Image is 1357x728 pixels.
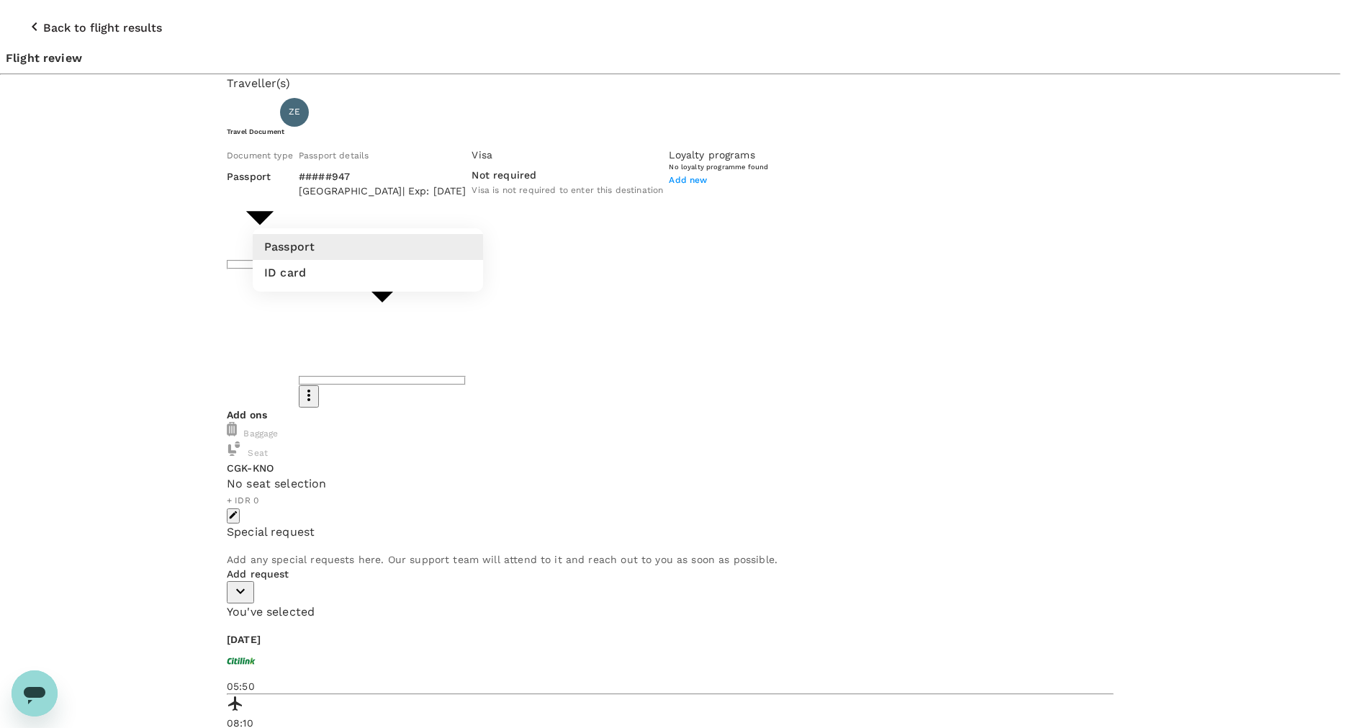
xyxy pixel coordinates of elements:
img: baggage-icon [227,441,241,456]
p: Special request [227,523,1114,541]
div: No seat selection [227,475,1114,493]
p: ZIA ERKASA [315,104,384,121]
span: Loyalty programs [669,149,754,161]
span: Add new [669,175,707,185]
p: Traveller(s) [227,75,1114,92]
p: 05:50 [227,679,1114,693]
p: Flight review [6,50,1335,67]
p: Add any special requests here. Our support team will attend to it and reach out to you as soon as... [227,552,1114,567]
p: Passport [227,169,293,184]
div: Baggage [227,422,1114,441]
span: ZE [289,105,300,120]
p: Not required [472,168,663,182]
p: You've selected [227,603,1114,621]
p: Add request [227,567,1114,581]
iframe: Button to launch messaging window [12,670,58,716]
p: Add ons [227,408,1114,422]
p: ID card [264,264,306,282]
h6: No loyalty programme found [669,162,768,171]
div: Seat [227,441,1114,461]
h6: Travel Document [227,127,1114,136]
span: Visa [472,149,492,161]
p: CGK - KNO [227,461,1114,475]
img: baggage-icon [227,422,237,436]
span: Document type [227,150,293,161]
span: Passport details [299,150,369,161]
span: + IDR 0 [227,495,258,505]
span: Visa is not required to enter this destination [472,185,663,195]
p: Passport [264,238,315,256]
span: [GEOGRAPHIC_DATA] | Exp: [DATE] [299,185,466,197]
p: Traveller 1 : [227,105,274,120]
p: #####947 [299,169,466,184]
img: QG [227,647,256,675]
p: Back to flight results [43,19,162,37]
p: [DATE] [227,632,1114,647]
